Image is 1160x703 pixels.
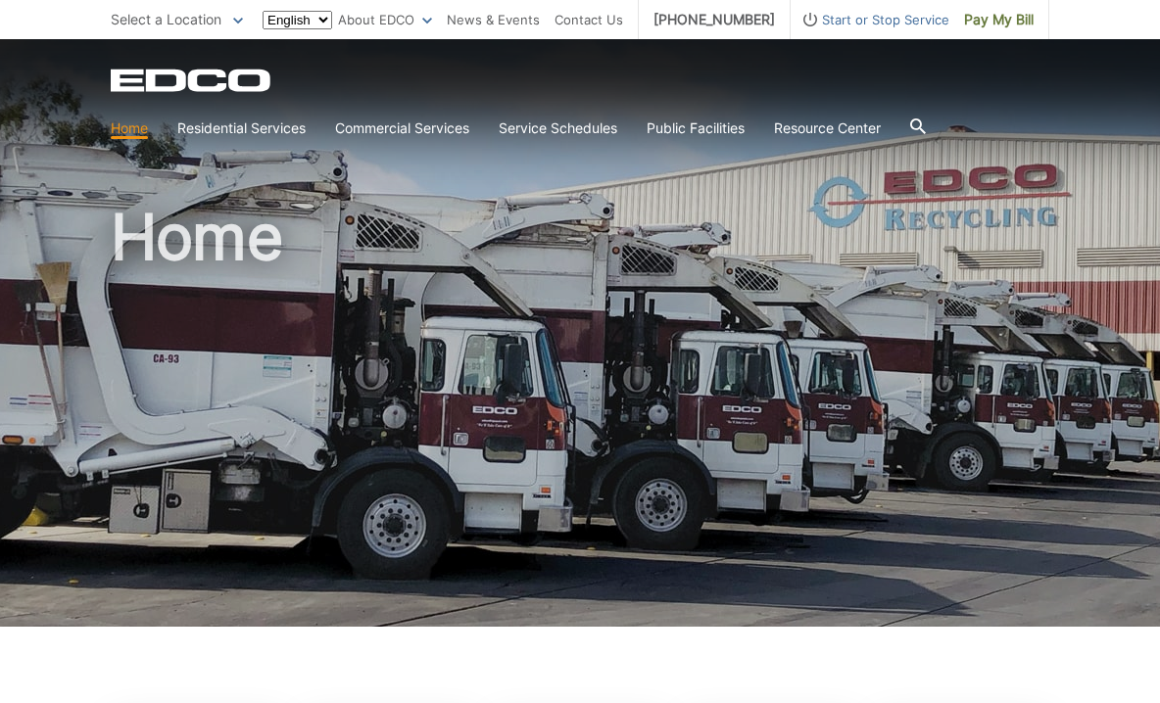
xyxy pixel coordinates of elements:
a: News & Events [447,9,540,30]
a: About EDCO [338,9,432,30]
a: Contact Us [555,9,623,30]
a: Public Facilities [647,117,745,139]
a: Resource Center [774,117,881,139]
span: Select a Location [111,11,221,27]
a: Home [111,117,148,139]
a: EDCD logo. Return to the homepage. [111,69,273,92]
select: Select a language [263,11,332,29]
span: Pay My Bill [964,9,1034,30]
a: Commercial Services [335,117,469,139]
a: Service Schedules [499,117,617,139]
h1: Home [111,206,1049,635]
a: Residential Services [177,117,306,139]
